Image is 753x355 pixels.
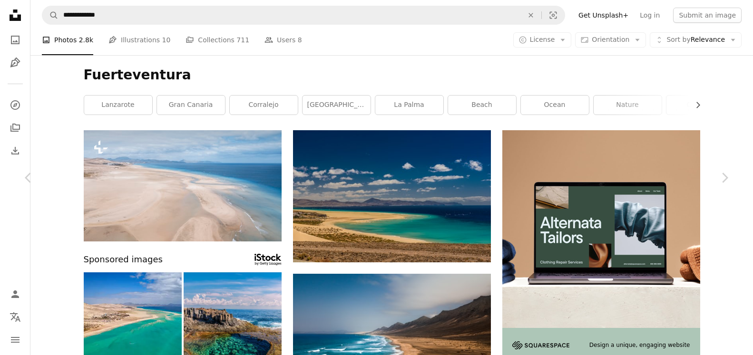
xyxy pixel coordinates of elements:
[521,96,589,115] a: ocean
[594,96,662,115] a: nature
[84,253,163,267] span: Sponsored images
[673,8,742,23] button: Submit an image
[592,36,629,43] span: Orientation
[6,330,25,349] button: Menu
[6,118,25,137] a: Collections
[293,192,491,200] a: calm body of water under white and blue sky
[108,25,170,55] a: Illustrations 10
[42,6,565,25] form: Find visuals sitewide
[542,6,565,24] button: Visual search
[84,67,700,84] h1: Fuerteventura
[689,96,700,115] button: scroll list to the right
[575,32,646,48] button: Orientation
[84,181,282,190] a: Aerial view of tropical caribbean white sand beach and transparent clean water with blue ocean an...
[293,130,491,262] img: calm body of water under white and blue sky
[696,132,753,223] a: Next
[186,25,249,55] a: Collections 711
[666,96,734,115] a: outdoor
[6,53,25,72] a: Illustrations
[448,96,516,115] a: beach
[589,341,690,349] span: Design a unique, engaging website
[303,96,371,115] a: [GEOGRAPHIC_DATA]
[84,130,282,241] img: Aerial view of tropical caribbean white sand beach and transparent clean water with blue ocean an...
[162,35,171,45] span: 10
[6,307,25,326] button: Language
[530,36,555,43] span: License
[6,285,25,304] a: Log in / Sign up
[298,35,302,45] span: 8
[236,35,249,45] span: 711
[293,325,491,333] a: mountain beside sea at daytime
[512,341,569,349] img: file-1705255347840-230a6ab5bca9image
[520,6,541,24] button: Clear
[42,6,59,24] button: Search Unsplash
[375,96,443,115] a: la palma
[634,8,665,23] a: Log in
[157,96,225,115] a: gran canaria
[650,32,742,48] button: Sort byRelevance
[264,25,302,55] a: Users 8
[666,35,725,45] span: Relevance
[513,32,572,48] button: License
[6,30,25,49] a: Photos
[573,8,634,23] a: Get Unsplash+
[230,96,298,115] a: corralejo
[84,96,152,115] a: lanzarote
[502,130,700,328] img: file-1707885205802-88dd96a21c72image
[666,36,690,43] span: Sort by
[6,96,25,115] a: Explore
